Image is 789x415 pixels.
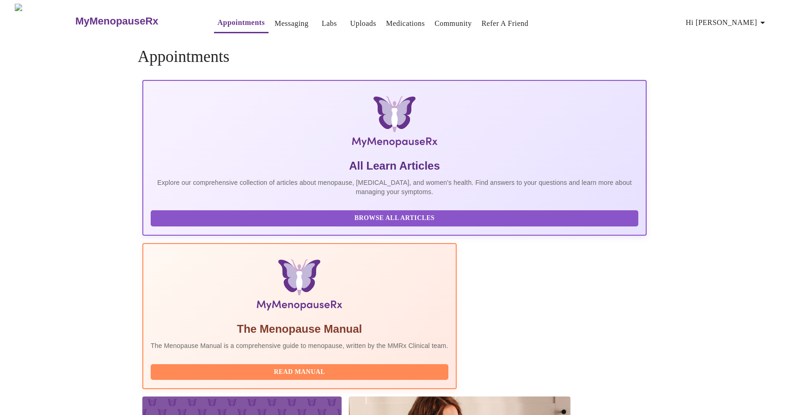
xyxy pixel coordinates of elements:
[151,364,448,380] button: Read Manual
[322,17,337,30] a: Labs
[151,367,451,375] a: Read Manual
[350,17,376,30] a: Uploads
[434,17,472,30] a: Community
[198,259,401,314] img: Menopause Manual
[226,96,563,151] img: MyMenopauseRx Logo
[160,213,629,224] span: Browse All Articles
[218,16,265,29] a: Appointments
[151,214,641,221] a: Browse All Articles
[478,14,532,33] button: Refer a Friend
[151,322,448,336] h5: The Menopause Manual
[314,14,344,33] button: Labs
[346,14,380,33] button: Uploads
[151,341,448,350] p: The Menopause Manual is a comprehensive guide to menopause, written by the MMRx Clinical team.
[160,366,439,378] span: Read Manual
[151,159,638,173] h5: All Learn Articles
[682,13,772,32] button: Hi [PERSON_NAME]
[382,14,428,33] button: Medications
[686,16,768,29] span: Hi [PERSON_NAME]
[75,15,159,27] h3: MyMenopauseRx
[138,48,651,66] h4: Appointments
[482,17,529,30] a: Refer a Friend
[275,17,308,30] a: Messaging
[74,5,195,37] a: MyMenopauseRx
[151,210,638,226] button: Browse All Articles
[431,14,476,33] button: Community
[15,4,74,38] img: MyMenopauseRx Logo
[151,178,638,196] p: Explore our comprehensive collection of articles about menopause, [MEDICAL_DATA], and women's hea...
[386,17,425,30] a: Medications
[214,13,269,33] button: Appointments
[271,14,312,33] button: Messaging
